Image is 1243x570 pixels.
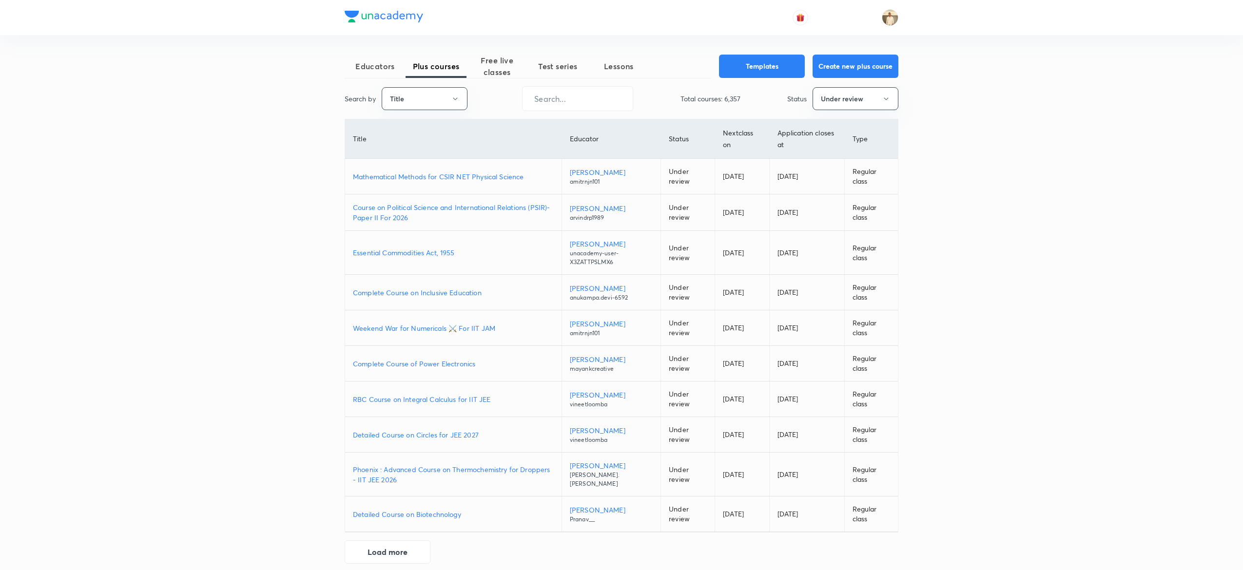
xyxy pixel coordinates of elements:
[406,60,466,72] span: Plus courses
[844,381,898,417] td: Regular class
[769,417,844,453] td: [DATE]
[353,394,554,404] a: RBC Course on Integral Calculus for IIT JEE
[570,505,653,515] p: [PERSON_NAME]
[570,354,653,364] p: [PERSON_NAME]
[570,167,653,177] p: [PERSON_NAME]
[353,430,554,440] a: Detailed Course on Circles for JEE 2027
[353,247,554,258] a: Essential Commodities Act, 1955
[345,11,423,25] a: Company Logo
[661,119,715,159] th: Status
[570,460,653,471] p: [PERSON_NAME]
[353,323,554,333] a: Weekend War for Numericals ⚔️ For IIT JAM
[844,346,898,381] td: Regular class
[570,471,653,488] p: [PERSON_NAME].[PERSON_NAME]
[715,417,769,453] td: [DATE]
[382,87,467,110] button: Title
[715,453,769,496] td: [DATE]
[844,275,898,310] td: Regular class
[844,119,898,159] th: Type
[570,515,653,524] p: Pranav__
[882,9,898,26] img: Chandrakant Deshmukh
[661,346,715,381] td: Under review
[570,364,653,373] p: mayankcreative
[570,239,653,266] a: [PERSON_NAME]unacademy-user-X3ZATTPSLMX6
[562,119,660,159] th: Educator
[570,293,653,302] p: anukampa.devi-6592
[570,390,653,409] a: [PERSON_NAME]vineetloomba
[844,417,898,453] td: Regular class
[353,464,554,485] p: Phoenix : Advanced Course on Thermochemistry for Droppers - IIT JEE 2026
[345,540,430,564] button: Load more
[844,453,898,496] td: Regular class
[570,354,653,373] a: [PERSON_NAME]mayankcreative
[570,213,653,222] p: arvindrp1989
[661,159,715,194] td: Under review
[570,283,653,293] p: [PERSON_NAME]
[844,194,898,231] td: Regular class
[353,171,554,182] a: Mathematical Methods for CSIR NET Physical Science
[715,119,769,159] th: Next class on
[769,119,844,159] th: Application closes at
[570,283,653,302] a: [PERSON_NAME]anukampa.devi-6592
[570,400,653,409] p: vineetloomba
[769,346,844,381] td: [DATE]
[345,11,423,22] img: Company Logo
[570,436,653,444] p: vineetloomba
[570,425,653,436] p: [PERSON_NAME]
[715,310,769,346] td: [DATE]
[769,231,844,275] td: [DATE]
[353,359,554,369] a: Complete Course of Power Electronics
[661,194,715,231] td: Under review
[570,319,653,329] p: [PERSON_NAME]
[787,94,807,104] p: Status
[769,194,844,231] td: [DATE]
[769,381,844,417] td: [DATE]
[345,60,406,72] span: Educators
[523,86,633,111] input: Search...
[715,159,769,194] td: [DATE]
[715,496,769,532] td: [DATE]
[715,194,769,231] td: [DATE]
[661,381,715,417] td: Under review
[353,202,554,223] a: Course on Political Science and International Relations (PSIR)-Paper II For 2026
[715,346,769,381] td: [DATE]
[345,119,562,159] th: Title
[570,203,653,222] a: [PERSON_NAME]arvindrp1989
[769,275,844,310] td: [DATE]
[570,203,653,213] p: [PERSON_NAME]
[570,249,653,266] p: unacademy-user-X3ZATTPSLMX6
[715,275,769,310] td: [DATE]
[661,231,715,275] td: Under review
[570,239,653,249] p: [PERSON_NAME]
[570,425,653,444] a: [PERSON_NAME]vineetloomba
[813,87,898,110] button: Under review
[844,231,898,275] td: Regular class
[769,496,844,532] td: [DATE]
[661,310,715,346] td: Under review
[719,55,805,78] button: Templates
[570,329,653,338] p: amitrnjn101
[661,417,715,453] td: Under review
[769,310,844,346] td: [DATE]
[844,159,898,194] td: Regular class
[715,231,769,275] td: [DATE]
[844,496,898,532] td: Regular class
[661,453,715,496] td: Under review
[680,94,740,104] p: Total courses: 6,357
[353,509,554,519] a: Detailed Course on Biotechnology
[796,13,805,22] img: avatar
[527,60,588,72] span: Test series
[813,55,898,78] button: Create new plus course
[570,460,653,488] a: [PERSON_NAME][PERSON_NAME].[PERSON_NAME]
[844,310,898,346] td: Regular class
[353,287,554,298] a: Complete Course on Inclusive Education
[570,390,653,400] p: [PERSON_NAME]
